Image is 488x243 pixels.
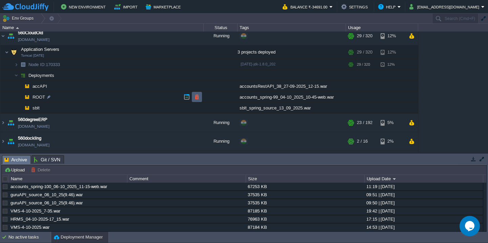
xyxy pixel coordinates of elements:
[32,105,41,111] a: sblt
[238,24,346,32] div: Tags
[246,199,364,207] div: 37535 KB
[61,3,108,11] button: New Environment
[18,36,49,43] a: [DOMAIN_NAME]
[11,192,83,197] a: guruAPI_source_06_10_25(9.46).war
[11,200,83,205] a: guruAPI_source_06_10_25(9.46).war
[365,199,483,207] div: 09:50 | [DATE]
[146,3,183,11] button: Marketplace
[246,175,364,183] div: Size
[283,3,329,11] button: Balance ₹-34691.00
[357,27,372,45] div: 29 / 320
[18,123,49,130] a: [DOMAIN_NAME]
[204,24,237,32] div: Status
[11,217,69,222] a: HRMS_04-10-2025-17_15.war
[381,45,403,59] div: 12%
[9,45,19,59] img: AMDAwAAAACH5BAEAAAAALAAAAAABAAEAAAICRAEAOw==
[2,3,48,11] img: CloudJiffy
[341,3,370,11] button: Settings
[54,234,103,241] button: Deployment Manager
[365,207,483,215] div: 19:42 | [DATE]
[1,24,203,32] div: Name
[2,14,36,23] button: Env Groups
[28,62,46,67] span: Node ID:
[409,3,481,11] button: [EMAIL_ADDRESS][DOMAIN_NAME]
[18,103,22,113] img: AMDAwAAAACH5BAEAAAAALAAAAAABAAEAAAICRAEAOw==
[365,183,483,190] div: 11:19 | [DATE]
[22,103,32,113] img: AMDAwAAAACH5BAEAAAAALAAAAAABAAEAAAICRAEAOw==
[346,24,418,32] div: Usage
[14,59,18,70] img: AMDAwAAAACH5BAEAAAAALAAAAAABAAEAAAICRAEAOw==
[16,27,19,29] img: AMDAwAAAACH5BAEAAAAALAAAAAABAAEAAAICRAEAOw==
[28,73,55,78] a: Deployments
[5,45,9,59] img: AMDAwAAAACH5BAEAAAAALAAAAAABAAEAAAICRAEAOw==
[31,167,52,173] button: Delete
[11,184,107,189] a: accounts_spring-100_06-10_2025_11-15-web.war
[381,132,403,150] div: 2%
[20,46,60,52] span: Application Servers
[22,92,32,102] img: AMDAwAAAACH5BAEAAAAALAAAAAABAAEAAAICRAEAOw==
[0,27,6,45] img: AMDAwAAAACH5BAEAAAAALAAAAAABAAEAAAICRAEAOw==
[204,151,238,169] div: Running
[18,70,28,81] img: AMDAwAAAACH5BAEAAAAALAAAAAABAAEAAAICRAEAOw==
[4,156,27,164] span: Archive
[246,207,364,215] div: 87185 KB
[18,135,41,142] a: 560dockling
[18,29,43,36] a: 560CloudOld
[381,59,403,70] div: 12%
[241,62,276,66] span: [DATE]-jdk-1.8.0_202
[238,45,346,59] div: 3 projects deployed
[381,151,403,169] div: 2%
[11,225,49,230] a: VMS-4-10-2025.war
[6,27,16,45] img: AMDAwAAAACH5BAEAAAAALAAAAAABAAEAAAICRAEAOw==
[357,45,372,59] div: 29 / 320
[204,27,238,45] div: Running
[381,27,403,45] div: 12%
[460,216,481,236] iframe: chat widget
[204,132,238,150] div: Running
[6,114,16,132] img: AMDAwAAAACH5BAEAAAAALAAAAAABAAEAAAICRAEAOw==
[365,215,483,223] div: 17:15 | [DATE]
[34,156,60,164] span: Git / SVN
[246,183,364,190] div: 67253 KB
[18,92,22,102] img: AMDAwAAAACH5BAEAAAAALAAAAAABAAEAAAICRAEAOw==
[0,151,6,169] img: AMDAwAAAACH5BAEAAAAALAAAAAABAAEAAAICRAEAOw==
[0,114,6,132] img: AMDAwAAAACH5BAEAAAAALAAAAAABAAEAAAICRAEAOw==
[381,114,403,132] div: 5%
[365,191,483,199] div: 09:51 | [DATE]
[238,92,346,102] div: accounts_spring-99_04-10_2025_10-45-web.war
[238,103,346,113] div: sblt_spring_source_13_09_2025.war
[246,223,364,231] div: 87184 KB
[4,167,27,173] button: Upload
[20,47,60,52] a: Application ServersTomcat [DATE]
[246,215,364,223] div: 76963 KB
[365,175,483,183] div: Upload Date
[18,116,47,123] a: 560degreeERP
[357,59,370,70] div: 29 / 320
[18,59,28,70] img: AMDAwAAAACH5BAEAAAAALAAAAAABAAEAAAICRAEAOw==
[357,132,368,150] div: 2 / 16
[32,94,46,100] a: ROOT
[0,132,6,150] img: AMDAwAAAACH5BAEAAAAALAAAAAABAAEAAAICRAEAOw==
[357,151,372,169] div: 15 / 512
[9,175,127,183] div: Name
[6,132,16,150] img: AMDAwAAAACH5BAEAAAAALAAAAAABAAEAAAICRAEAOw==
[114,3,140,11] button: Import
[32,83,48,89] a: accAPI
[18,81,22,92] img: AMDAwAAAACH5BAEAAAAALAAAAAABAAEAAAICRAEAOw==
[28,62,61,67] a: Node ID:170333
[14,70,18,81] img: AMDAwAAAACH5BAEAAAAALAAAAAABAAEAAAICRAEAOw==
[204,114,238,132] div: Running
[246,191,364,199] div: 37535 KB
[128,175,246,183] div: Comment
[28,62,61,67] span: 170333
[11,208,60,214] a: VMS-4-10-2025_7-35.war
[238,81,346,92] div: accountsRestAPI_38_27-09-2025_12-15.war
[365,223,483,231] div: 14:53 | [DATE]
[6,151,16,169] img: AMDAwAAAACH5BAEAAAAALAAAAAABAAEAAAICRAEAOw==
